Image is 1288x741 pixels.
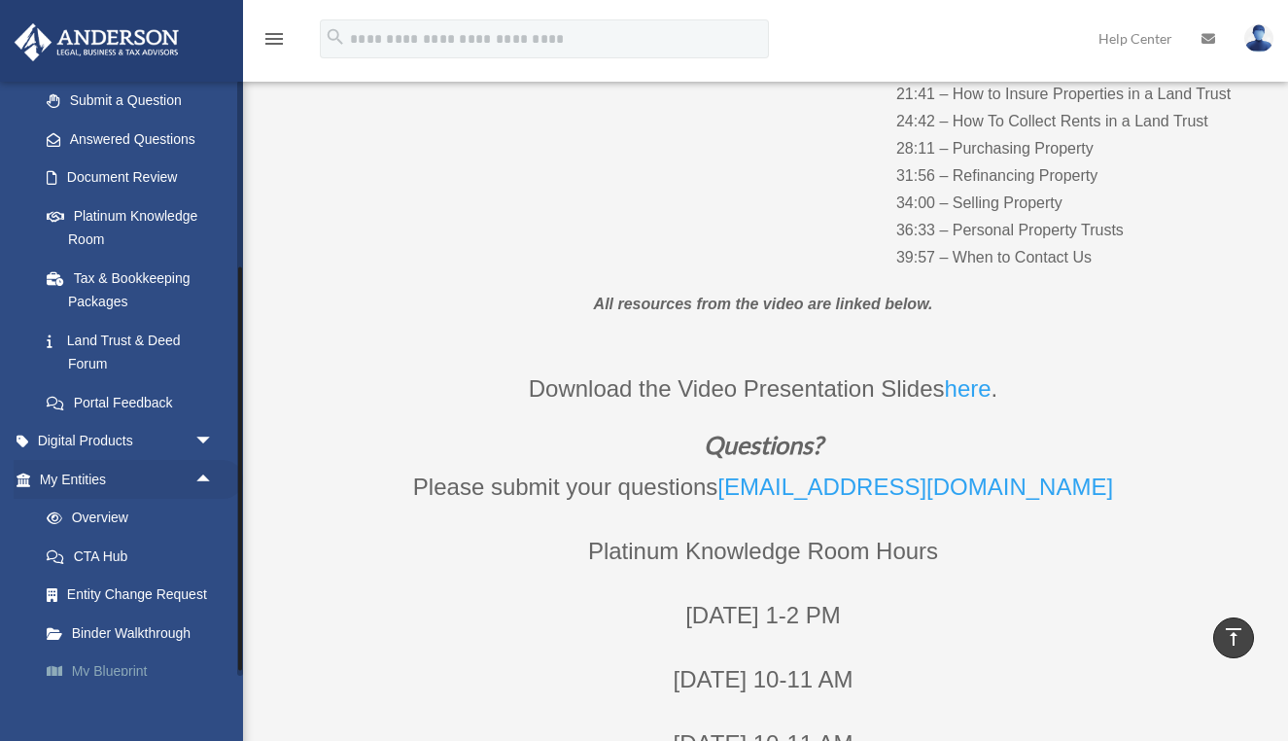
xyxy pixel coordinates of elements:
a: Digital Productsarrow_drop_down [14,422,243,461]
i: search [325,26,346,48]
a: Tax & Bookkeeping Packages [27,259,243,321]
a: CTA Hub [27,537,243,576]
p: [DATE] 10-11 AM [262,659,1264,723]
a: My Entitiesarrow_drop_up [14,460,243,499]
a: Answered Questions [27,120,243,159]
img: Anderson Advisors Platinum Portal [9,23,185,61]
a: [EMAIL_ADDRESS][DOMAIN_NAME] [717,474,1113,510]
a: Land Trust & Deed Forum [27,321,233,383]
a: Portal Feedback [27,383,243,422]
a: My Blueprint [27,653,243,691]
p: [DATE] 1-2 PM [262,595,1264,659]
em: Questions? [704,430,822,459]
i: vertical_align_top [1222,625,1245,649]
a: Document Review [27,159,243,197]
p: Platinum Knowledge Room Hours [262,531,1264,595]
img: User Pic [1244,24,1273,53]
a: Submit a Question [27,82,243,121]
span: arrow_drop_up [194,460,233,500]
span: arrow_drop_down [194,422,233,462]
a: Binder Walkthrough [27,614,243,653]
a: Overview [27,499,243,538]
a: Entity Change Request [27,576,243,615]
i: menu [262,27,286,51]
a: vertical_align_top [1213,617,1254,658]
a: here [945,375,992,411]
a: menu [262,34,286,51]
em: All resources from the video are linked below. [594,296,933,312]
a: Platinum Knowledge Room [27,196,243,259]
p: Please submit your questions [262,467,1264,531]
p: Download the Video Presentation Slides . [262,369,1264,433]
